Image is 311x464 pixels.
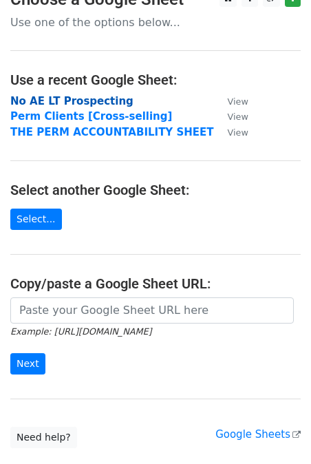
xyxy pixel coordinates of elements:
[10,297,294,324] input: Paste your Google Sheet URL here
[228,127,248,138] small: View
[10,72,301,88] h4: Use a recent Google Sheet:
[10,95,133,107] a: No AE LT Prospecting
[10,126,214,138] a: THE PERM ACCOUNTABILITY SHEET
[10,110,172,123] a: Perm Clients [Cross-selling]
[10,326,151,337] small: Example: [URL][DOMAIN_NAME]
[214,126,248,138] a: View
[214,110,248,123] a: View
[10,427,77,448] a: Need help?
[10,209,62,230] a: Select...
[10,275,301,292] h4: Copy/paste a Google Sheet URL:
[228,112,248,122] small: View
[10,353,45,375] input: Next
[10,15,301,30] p: Use one of the options below...
[10,182,301,198] h4: Select another Google Sheet:
[242,398,311,464] iframe: Chat Widget
[215,428,301,441] a: Google Sheets
[228,96,248,107] small: View
[214,95,248,107] a: View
